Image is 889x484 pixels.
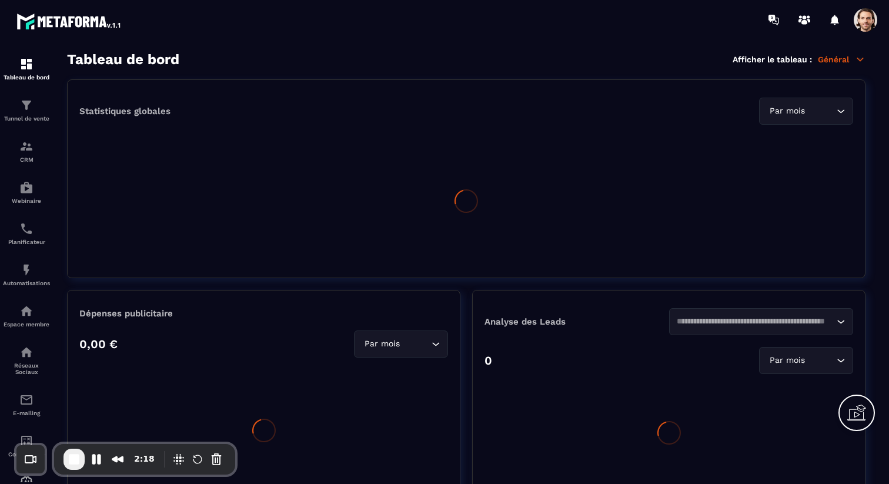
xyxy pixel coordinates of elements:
img: formation [19,98,34,112]
p: 0,00 € [79,337,118,351]
img: scheduler [19,222,34,236]
p: Comptabilité [3,451,50,458]
div: Search for option [759,347,853,374]
input: Search for option [677,315,834,328]
a: formationformationTunnel de vente [3,89,50,131]
p: E-mailing [3,410,50,416]
img: accountant [19,434,34,448]
img: formation [19,57,34,71]
p: Dépenses publicitaire [79,308,448,319]
a: accountantaccountantComptabilité [3,425,50,466]
input: Search for option [807,354,834,367]
img: logo [16,11,122,32]
a: social-networksocial-networkRéseaux Sociaux [3,336,50,384]
p: Tableau de bord [3,74,50,81]
a: emailemailE-mailing [3,384,50,425]
a: schedulerschedulerPlanificateur [3,213,50,254]
p: Webinaire [3,198,50,204]
a: formationformationTableau de bord [3,48,50,89]
a: automationsautomationsWebinaire [3,172,50,213]
p: Espace membre [3,321,50,328]
p: Planificateur [3,239,50,245]
img: social-network [19,345,34,359]
span: Par mois [362,338,402,351]
p: Statistiques globales [79,106,171,116]
img: automations [19,181,34,195]
img: email [19,393,34,407]
span: Par mois [767,354,807,367]
p: Analyse des Leads [484,316,669,327]
p: Afficher le tableau : [733,55,812,64]
h3: Tableau de bord [67,51,179,68]
div: Search for option [354,331,448,358]
p: Tunnel de vente [3,115,50,122]
input: Search for option [807,105,834,118]
div: Search for option [759,98,853,125]
img: automations [19,304,34,318]
img: automations [19,263,34,277]
a: automationsautomationsAutomatisations [3,254,50,295]
div: Search for option [669,308,854,335]
img: formation [19,139,34,153]
p: Automatisations [3,280,50,286]
p: CRM [3,156,50,163]
span: Par mois [767,105,807,118]
p: Général [818,54,865,65]
a: automationsautomationsEspace membre [3,295,50,336]
input: Search for option [402,338,429,351]
p: 0 [484,353,492,368]
p: Réseaux Sociaux [3,362,50,375]
a: formationformationCRM [3,131,50,172]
